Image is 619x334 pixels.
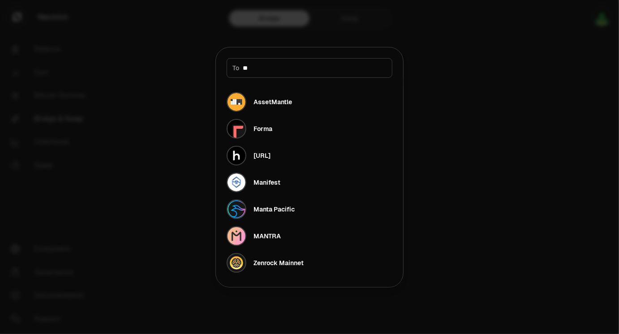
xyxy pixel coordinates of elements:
[221,169,398,196] button: Manifest LogoManifest
[228,173,245,191] img: Manifest Logo
[221,223,398,249] button: MANTRA LogoMANTRA
[228,147,245,165] img: Humans.ai Logo
[228,254,245,272] img: Zenrock Mainnet Logo
[254,232,281,241] div: MANTRA
[228,93,245,111] img: AssetMantle Logo
[254,258,304,267] div: Zenrock Mainnet
[228,120,245,138] img: Forma Logo
[221,89,398,115] button: AssetMantle LogoAssetMantle
[221,115,398,142] button: Forma LogoForma
[221,142,398,169] button: Humans.ai Logo[URL]
[254,178,280,187] div: Manifest
[254,151,271,160] div: [URL]
[254,124,272,133] div: Forma
[254,205,295,214] div: Manta Pacific
[221,196,398,223] button: Manta Pacific LogoManta Pacific
[228,200,245,218] img: Manta Pacific Logo
[254,97,292,106] div: AssetMantle
[228,227,245,245] img: MANTRA Logo
[221,249,398,276] button: Zenrock Mainnet LogoZenrock Mainnet
[232,63,239,72] span: To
